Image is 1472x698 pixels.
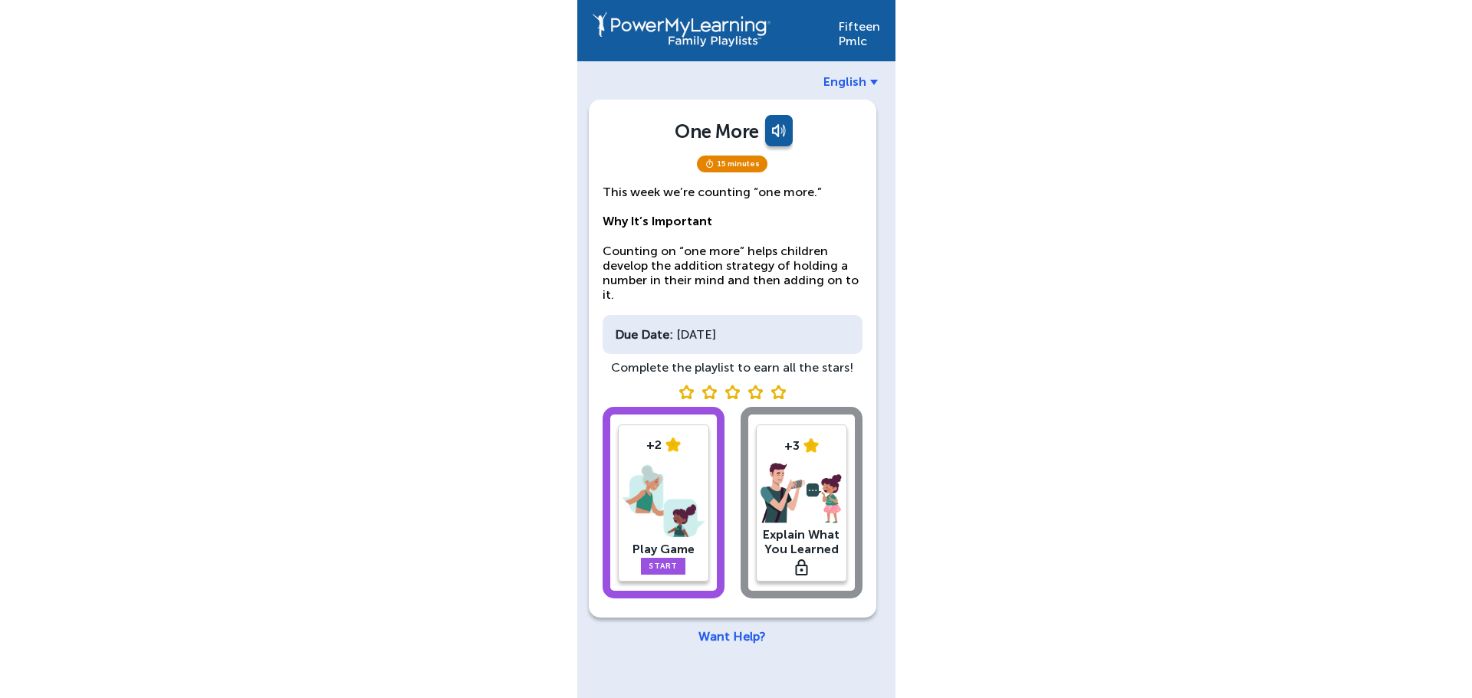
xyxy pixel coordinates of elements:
a: Start [641,558,685,575]
strong: Why It’s Important [603,214,712,228]
div: +2 [623,437,705,452]
div: [DATE] [603,315,863,354]
div: Due Date: [615,327,673,342]
img: blank star [701,385,717,399]
img: blank star [770,385,786,399]
a: English [823,74,878,89]
span: English [823,74,866,89]
a: Want Help? [698,629,766,644]
img: star [665,437,681,452]
img: blank star [747,385,763,399]
div: Fifteen Pmlc [838,11,880,48]
img: timer.svg [705,159,715,169]
img: play-game.png [623,461,705,541]
p: This week we’re counting “one more.” Counting on “one more” helps children develop the addition s... [603,185,863,303]
img: PowerMyLearning Connect [593,11,770,47]
img: lock.svg [795,559,808,575]
div: Play Game [623,542,705,556]
img: blank star [678,385,694,399]
span: 15 minutes [697,156,767,172]
div: Complete the playlist to earn all the stars! [603,360,863,375]
div: One More [675,120,758,143]
img: blank star [724,385,740,399]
